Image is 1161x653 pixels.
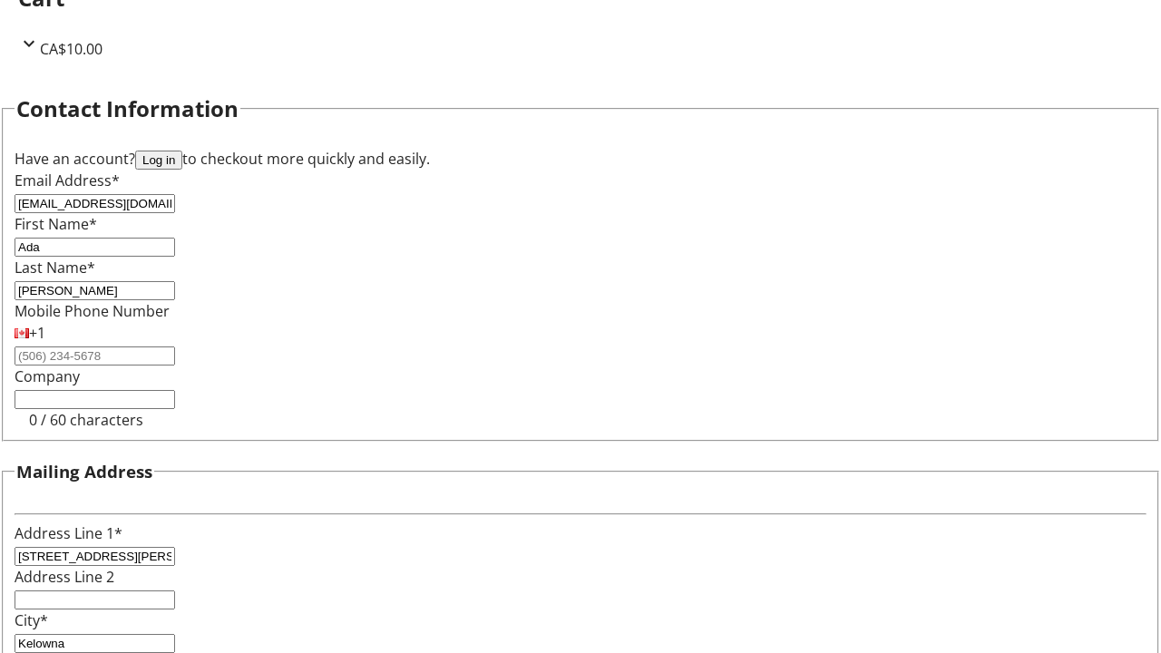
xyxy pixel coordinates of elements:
h2: Contact Information [16,93,239,125]
label: Mobile Phone Number [15,301,170,321]
label: City* [15,610,48,630]
input: Address [15,547,175,566]
div: Have an account? to checkout more quickly and easily. [15,148,1146,170]
label: Last Name* [15,258,95,278]
label: First Name* [15,214,97,234]
label: Address Line 2 [15,567,114,587]
h3: Mailing Address [16,459,152,484]
label: Company [15,366,80,386]
tr-character-limit: 0 / 60 characters [29,410,143,430]
label: Address Line 1* [15,523,122,543]
label: Email Address* [15,171,120,190]
span: CA$10.00 [40,39,102,59]
button: Log in [135,151,182,170]
input: (506) 234-5678 [15,346,175,365]
input: City [15,634,175,653]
